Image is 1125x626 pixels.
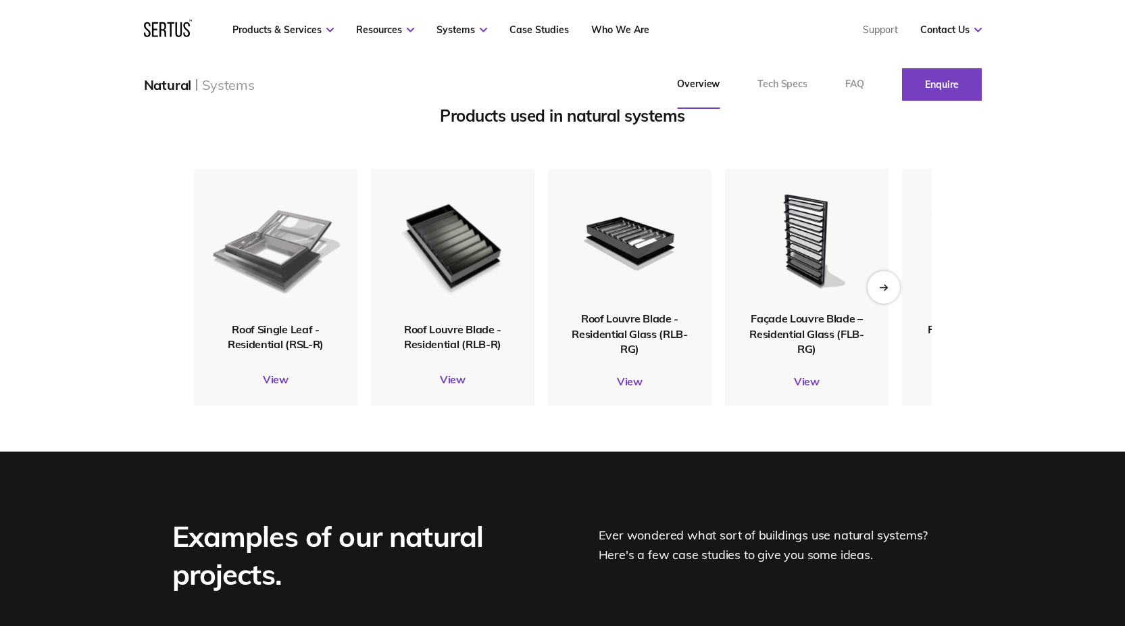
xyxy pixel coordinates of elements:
[172,518,537,594] div: Examples of our natural projects.
[356,24,414,36] a: Resources
[228,322,324,350] span: Roof Single Leaf - Residential (RSL-R)
[928,322,1039,350] span: Façade Louvre Blade – Residential (FLB-R)
[194,105,932,126] div: Products used in natural systems
[863,24,898,36] a: Support
[194,372,357,386] a: View
[404,322,501,350] span: Roof Louvre Blade - Residential (RLB-R)
[920,24,982,36] a: Contact Us
[591,24,649,36] a: Who We Are
[868,271,900,304] div: Next slide
[509,24,569,36] a: Case Studies
[232,24,334,36] a: Products & Services
[599,518,953,594] div: Ever wondered what sort of buildings use natural systems? Here's a few case studies to give you s...
[882,469,1125,626] iframe: Chat Widget
[144,76,192,93] div: Natural
[902,372,1066,386] a: View
[826,60,883,109] a: FAQ
[572,312,688,356] span: Roof Louvre Blade - Residential Glass (RLB-RG)
[202,76,255,93] div: Systems
[749,312,864,356] span: Façade Louvre Blade – Residential Glass (FLB-RG)
[371,372,534,386] a: View
[548,375,711,388] a: View
[902,68,982,101] a: Enquire
[436,24,487,36] a: Systems
[739,60,826,109] a: Tech Specs
[725,375,889,388] a: View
